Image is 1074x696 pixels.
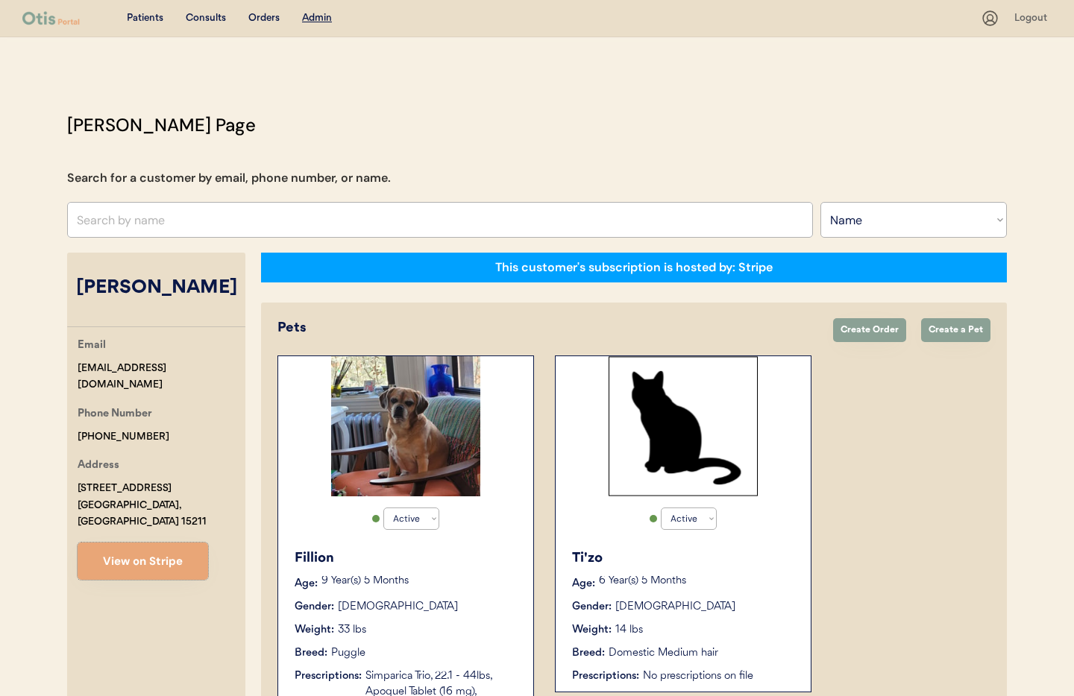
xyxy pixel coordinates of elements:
[78,457,119,475] div: Address
[78,405,152,424] div: Phone Number
[78,360,245,394] div: [EMAIL_ADDRESS][DOMAIN_NAME]
[643,668,796,684] div: No prescriptions on file
[78,337,106,355] div: Email
[572,668,639,684] div: Prescriptions:
[67,112,256,139] div: [PERSON_NAME] Page
[78,480,245,531] div: [STREET_ADDRESS] [GEOGRAPHIC_DATA], [GEOGRAPHIC_DATA] 15211
[1014,11,1052,26] div: Logout
[67,274,245,303] div: [PERSON_NAME]
[609,356,758,496] img: Rectangle%2029%20%281%29.svg
[186,11,226,26] div: Consults
[599,576,796,586] p: 6 Year(s) 5 Months
[572,599,612,615] div: Gender:
[338,599,458,615] div: [DEMOGRAPHIC_DATA]
[572,645,605,661] div: Breed:
[572,548,796,569] div: Ti'zo
[321,576,518,586] p: 9 Year(s) 5 Months
[609,645,718,661] div: Domestic Medium hair
[295,645,327,661] div: Breed:
[338,622,366,638] div: 33 lbs
[302,13,332,23] u: Admin
[78,428,169,446] div: [PHONE_NUMBER]
[615,622,643,638] div: 14 lbs
[572,576,595,592] div: Age:
[67,169,391,187] div: Search for a customer by email, phone number, or name.
[277,318,818,338] div: Pets
[331,356,480,496] img: 20250408_153717.jpg
[295,599,334,615] div: Gender:
[248,11,280,26] div: Orders
[295,576,318,592] div: Age:
[495,259,773,276] div: This customer's subscription is hosted by: Stripe
[615,599,735,615] div: [DEMOGRAPHIC_DATA]
[331,645,365,661] div: Puggle
[295,668,362,684] div: Prescriptions:
[572,622,612,638] div: Weight:
[295,622,334,638] div: Weight:
[921,318,990,342] button: Create a Pet
[295,548,518,569] div: Fillion
[833,318,906,342] button: Create Order
[127,11,163,26] div: Patients
[67,202,813,238] input: Search by name
[78,542,208,580] button: View on Stripe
